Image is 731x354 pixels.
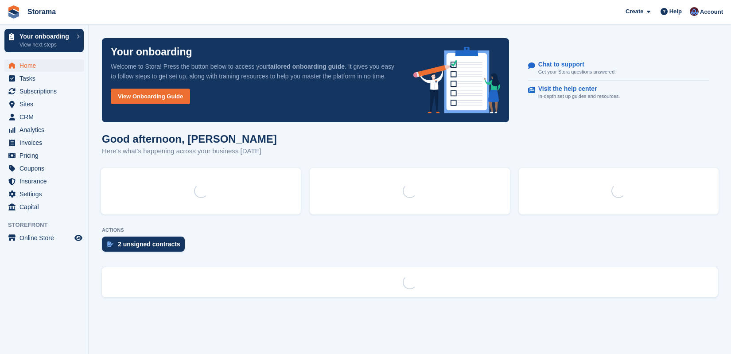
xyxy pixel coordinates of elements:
[19,41,72,49] p: View next steps
[19,136,73,149] span: Invoices
[538,93,620,100] p: In-depth set up guides and resources.
[107,241,113,247] img: contract_signature_icon-13c848040528278c33f63329250d36e43548de30e8caae1d1a13099fd9432cc5.svg
[19,188,73,200] span: Settings
[528,56,709,81] a: Chat to support Get your Stora questions answered.
[19,201,73,213] span: Capital
[118,241,180,248] div: 2 unsigned contracts
[4,232,84,244] a: menu
[73,233,84,243] a: Preview store
[4,72,84,85] a: menu
[4,111,84,123] a: menu
[102,237,189,256] a: 2 unsigned contracts
[19,175,73,187] span: Insurance
[102,146,277,156] p: Here's what's happening across your business [DATE]
[4,136,84,149] a: menu
[8,221,88,230] span: Storefront
[626,7,643,16] span: Create
[4,149,84,162] a: menu
[4,162,84,175] a: menu
[19,98,73,110] span: Sites
[7,5,20,19] img: stora-icon-8386f47178a22dfd0bd8f6a31ec36ba5ce8667c1dd55bd0f319d3a0aa187defe.svg
[19,85,73,97] span: Subscriptions
[4,98,84,110] a: menu
[19,111,73,123] span: CRM
[4,175,84,187] a: menu
[19,162,73,175] span: Coupons
[19,72,73,85] span: Tasks
[111,47,192,57] p: Your onboarding
[19,124,73,136] span: Analytics
[19,232,73,244] span: Online Store
[669,7,682,16] span: Help
[102,227,718,233] p: ACTIONS
[19,59,73,72] span: Home
[413,47,500,113] img: onboarding-info-6c161a55d2c0e0a8cae90662b2fe09162a5109e8cc188191df67fb4f79e88e88.svg
[700,8,723,16] span: Account
[4,85,84,97] a: menu
[538,61,609,68] p: Chat to support
[4,201,84,213] a: menu
[19,33,72,39] p: Your onboarding
[690,7,699,16] img: Hannah Fordham
[4,124,84,136] a: menu
[102,133,277,145] h1: Good afternoon, [PERSON_NAME]
[111,62,399,81] p: Welcome to Stora! Press the button below to access your . It gives you easy to follow steps to ge...
[19,149,73,162] span: Pricing
[268,63,345,70] strong: tailored onboarding guide
[4,59,84,72] a: menu
[4,29,84,52] a: Your onboarding View next steps
[538,85,613,93] p: Visit the help center
[4,188,84,200] a: menu
[111,89,190,104] a: View Onboarding Guide
[538,68,616,76] p: Get your Stora questions answered.
[528,81,709,105] a: Visit the help center In-depth set up guides and resources.
[24,4,59,19] a: Storama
